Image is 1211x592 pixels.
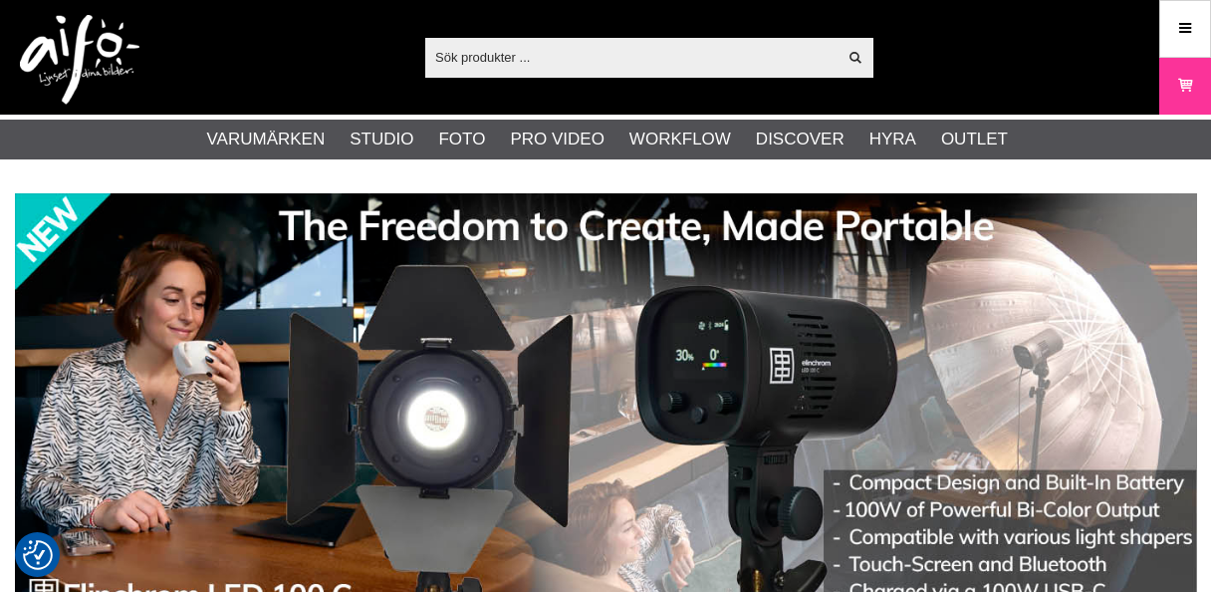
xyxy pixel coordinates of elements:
a: Studio [350,127,413,152]
a: Pro Video [510,127,604,152]
img: logo.png [20,15,139,105]
img: Revisit consent button [23,540,53,570]
a: Foto [438,127,485,152]
input: Sök produkter ... [425,42,837,72]
a: Outlet [941,127,1008,152]
a: Varumärken [207,127,326,152]
a: Hyra [869,127,916,152]
button: Samtyckesinställningar [23,537,53,573]
a: Workflow [629,127,731,152]
a: Discover [756,127,845,152]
